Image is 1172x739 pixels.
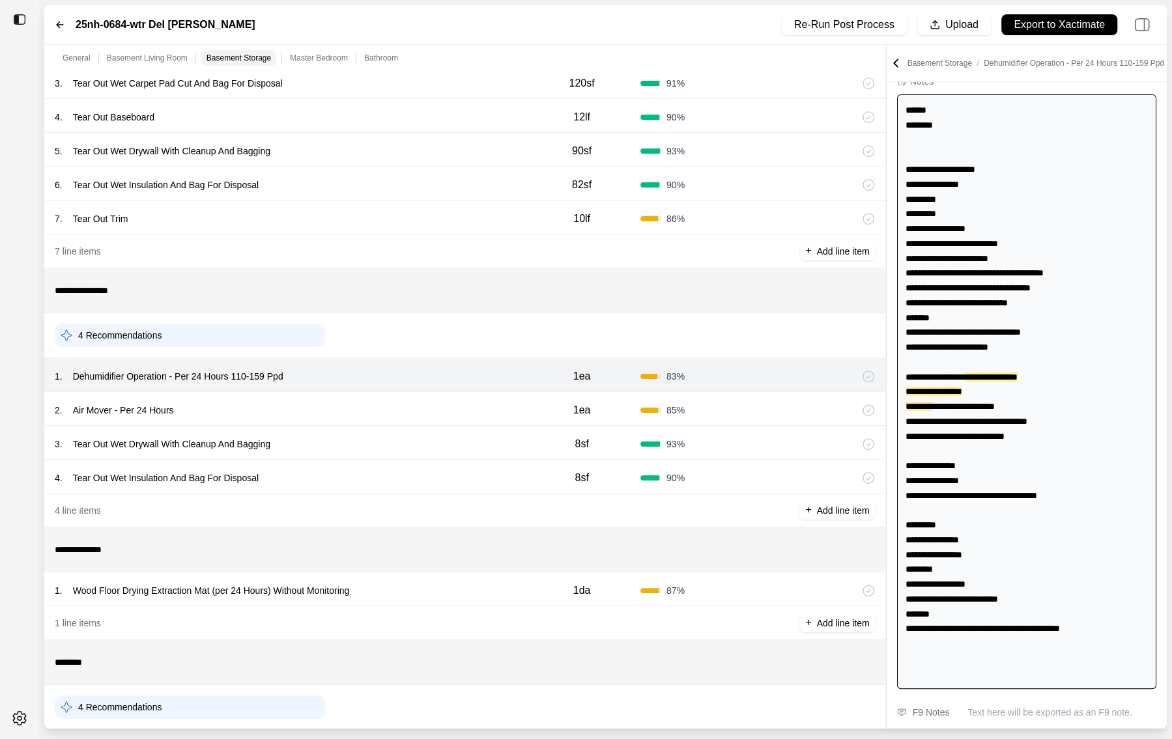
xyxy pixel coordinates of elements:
[573,109,590,125] p: 12lf
[55,245,101,258] p: 7 line items
[805,615,811,630] p: +
[666,370,685,383] span: 83 %
[897,708,906,716] img: comment
[55,584,63,597] p: 1 .
[1014,18,1105,33] p: Export to Xactimate
[78,329,162,342] p: 4 Recommendations
[55,438,63,451] p: 3 .
[817,504,870,517] p: Add line item
[290,53,348,63] p: Master Bedroom
[573,402,591,418] p: 1ea
[55,471,63,484] p: 4 .
[908,58,1164,68] p: Basement Storage
[917,14,991,35] button: Upload
[55,370,63,383] p: 1 .
[800,242,874,260] button: +Add line item
[573,369,591,384] p: 1ea
[107,53,188,63] p: Basement Living Room
[13,13,26,26] img: toggle sidebar
[68,401,179,419] p: Air Mover - Per 24 Hours
[572,143,592,159] p: 90sf
[55,77,63,90] p: 3 .
[63,53,91,63] p: General
[666,404,685,417] span: 85 %
[55,145,63,158] p: 5 .
[68,142,276,160] p: Tear Out Wet Drywall With Cleanup And Bagging
[913,704,950,720] div: F9 Notes
[666,77,685,90] span: 91 %
[68,435,276,453] p: Tear Out Wet Drywall With Cleanup And Bagging
[805,503,811,518] p: +
[800,614,874,632] button: +Add line item
[817,617,870,630] p: Add line item
[575,470,588,486] p: 8sf
[573,211,590,227] p: 10lf
[1128,10,1156,39] img: right-panel.svg
[68,469,264,487] p: Tear Out Wet Insulation And Bag For Disposal
[78,701,162,714] p: 4 Recommendations
[666,145,685,158] span: 93 %
[55,111,63,124] p: 4 .
[55,404,63,417] p: 2 .
[800,501,874,520] button: +Add line item
[666,178,685,191] span: 90 %
[68,367,289,385] p: Dehumidifier Operation - Per 24 Hours 110-159 Ppd
[945,18,979,33] p: Upload
[68,108,160,126] p: Tear Out Baseboard
[55,212,63,225] p: 7 .
[782,14,907,35] button: Re-Run Post Process
[666,471,685,484] span: 90 %
[666,438,685,451] span: 93 %
[572,177,592,193] p: 82sf
[68,210,134,228] p: Tear Out Trim
[967,706,1156,719] p: Text here will be exported as an F9 note.
[984,59,1164,68] span: Dehumidifier Operation - Per 24 Hours 110-159 Ppd
[55,178,63,191] p: 6 .
[1001,14,1117,35] button: Export to Xactimate
[76,17,255,33] label: 25nh-0684-wtr Del [PERSON_NAME]
[55,617,101,630] p: 1 line items
[666,111,685,124] span: 90 %
[569,76,594,91] p: 120sf
[666,584,685,597] span: 87 %
[364,53,398,63] p: Bathroom
[68,581,355,600] p: Wood Floor Drying Extraction Mat (per 24 Hours) Without Monitoring
[794,18,894,33] p: Re-Run Post Process
[805,244,811,258] p: +
[55,504,101,517] p: 4 line items
[68,176,264,194] p: Tear Out Wet Insulation And Bag For Disposal
[573,583,591,598] p: 1da
[666,212,685,225] span: 86 %
[972,59,984,68] span: /
[68,74,288,92] p: Tear Out Wet Carpet Pad Cut And Bag For Disposal
[817,245,870,258] p: Add line item
[207,53,271,63] p: Basement Storage
[575,436,588,452] p: 8sf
